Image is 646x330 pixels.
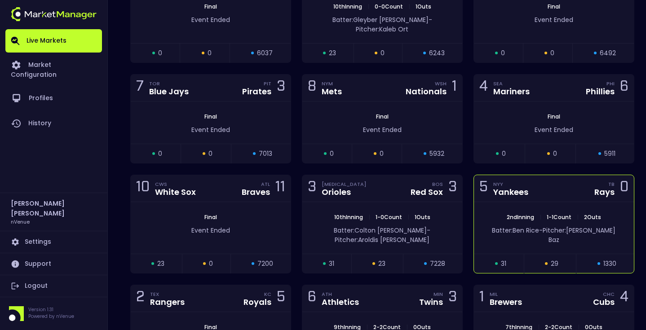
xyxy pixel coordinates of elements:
span: - [427,226,430,235]
div: 0 [620,180,628,197]
span: Final [545,3,563,10]
div: 5 [479,180,488,197]
a: Live Markets [5,29,102,53]
div: 8 [308,79,316,96]
span: 10th Inning [332,213,366,221]
div: 2 [136,290,145,307]
a: Support [5,253,102,275]
p: Version 1.31 [28,306,74,313]
span: 2nd Inning [504,213,537,221]
span: Final [202,213,220,221]
div: Cubs [593,298,615,306]
div: 11 [275,180,285,197]
span: 5911 [604,149,615,158]
span: 6037 [257,48,273,58]
span: Pitcher: [PERSON_NAME] Baz [543,226,615,244]
span: 10th Inning [331,3,365,10]
div: 3 [308,180,316,197]
div: Royals [243,298,271,306]
div: Orioles [322,188,367,196]
span: 0 [502,149,506,158]
span: | [365,3,372,10]
span: 0 [158,48,162,58]
div: Twins [419,298,443,306]
span: | [405,213,412,221]
div: [MEDICAL_DATA] [322,180,367,188]
span: 0 [330,149,334,158]
span: Event Ended [191,15,230,24]
div: ATH [322,290,359,298]
span: | [366,213,373,221]
div: 10 [136,180,150,197]
span: Batter: Ben Rice [492,226,539,235]
div: SEA [493,80,530,87]
span: 2 Outs [581,213,604,221]
span: 1 - 1 Count [544,213,574,221]
div: Nationals [406,88,447,96]
span: 31 [329,259,334,268]
a: Settings [5,231,102,253]
p: Powered by nVenue [28,313,74,320]
span: - [539,226,543,235]
div: Red Sox [411,188,443,196]
span: 1 - 0 Count [373,213,405,221]
div: 1 [479,290,484,307]
div: TEX [150,290,185,298]
div: Blue Jays [149,88,189,96]
span: 0 [209,259,213,268]
span: 5932 [429,149,444,158]
div: PHI [606,80,615,87]
span: 1 Outs [412,213,433,221]
div: 3 [448,180,457,197]
span: Pitcher: Kaleb Ort [356,25,408,34]
div: BOS [432,180,443,188]
span: 0 [501,48,505,58]
a: Market Configuration [5,53,102,86]
a: History [5,111,102,136]
div: 4 [620,290,628,307]
span: | [537,213,544,221]
span: 0 [381,48,385,58]
span: 23 [378,259,385,268]
div: Phillies [586,88,615,96]
div: 6 [620,79,628,96]
div: Version 1.31Powered by nVenue [5,306,102,321]
span: 0 [208,149,212,158]
span: 6492 [600,48,616,58]
div: ATL [261,180,270,188]
span: Event Ended [535,125,573,134]
div: 7 [136,79,144,96]
span: Final [202,113,220,120]
h2: [PERSON_NAME] [PERSON_NAME] [11,198,97,218]
div: TOR [149,80,189,87]
div: Mets [322,88,342,96]
a: Logout [5,275,102,297]
div: 5 [277,290,285,307]
img: logo [11,7,97,21]
div: Rangers [150,298,185,306]
span: | [406,3,413,10]
span: 23 [157,259,164,268]
span: 1 Outs [413,3,434,10]
a: Profiles [5,86,102,111]
span: 29 [551,259,558,268]
div: Athletics [322,298,359,306]
div: Mariners [493,88,530,96]
div: Braves [242,188,270,196]
span: Pitcher: Aroldis [PERSON_NAME] [335,235,429,244]
div: MIL [490,290,522,298]
div: 3 [448,290,457,307]
div: TB [608,180,615,188]
div: 4 [479,79,488,96]
span: - [429,15,432,24]
div: 1 [452,79,457,96]
span: Event Ended [191,226,230,235]
div: CWS [155,180,196,188]
span: Event Ended [535,15,573,24]
span: Batter: Gleyber [PERSON_NAME] [332,15,429,24]
span: 0 [380,149,384,158]
span: 6243 [429,48,445,58]
span: Batter: Colton [PERSON_NAME] [334,226,427,235]
span: 0 [208,48,212,58]
div: MIN [434,290,443,298]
